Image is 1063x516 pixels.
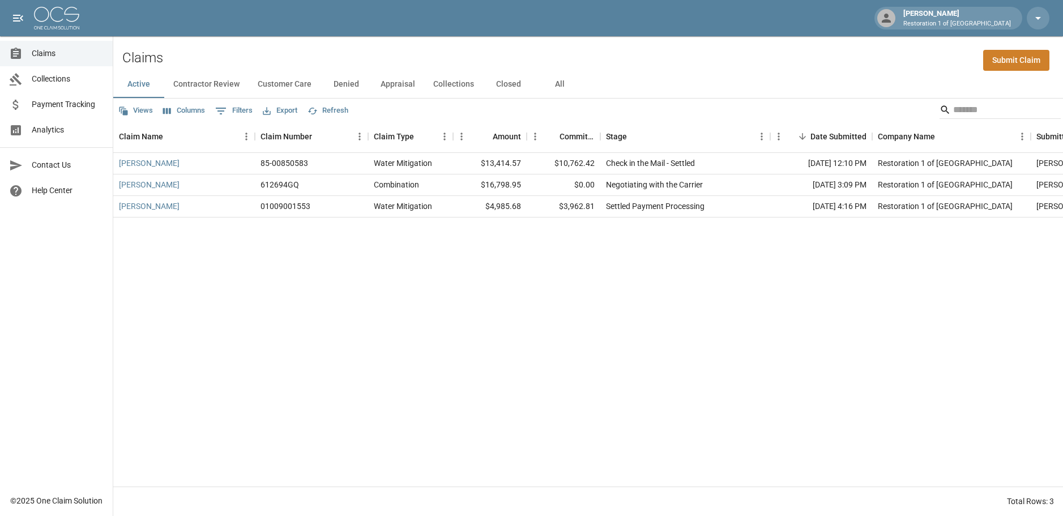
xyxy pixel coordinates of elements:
button: Refresh [305,102,351,120]
button: Sort [312,129,328,144]
div: [DATE] 12:10 PM [770,153,872,174]
button: Menu [770,128,787,145]
span: Contact Us [32,159,104,171]
button: open drawer [7,7,29,29]
span: Analytics [32,124,104,136]
div: Water Mitigation [374,157,432,169]
div: $10,762.42 [527,153,600,174]
button: Sort [477,129,493,144]
div: [DATE] 4:16 PM [770,196,872,218]
button: Menu [351,128,368,145]
div: Date Submitted [770,121,872,152]
div: Search [940,101,1061,121]
button: Menu [1014,128,1031,145]
div: 01009001553 [261,201,310,212]
button: Menu [238,128,255,145]
button: Sort [795,129,810,144]
div: Combination [374,179,419,190]
div: 85-00850583 [261,157,308,169]
div: 612694GQ [261,179,299,190]
button: Show filters [212,102,255,120]
div: Check in the Mail - Settled [606,157,695,169]
button: All [534,71,585,98]
div: Amount [453,121,527,152]
div: Restoration 1 of Grand Rapids [878,157,1013,169]
div: © 2025 One Claim Solution [10,495,103,506]
div: Settled Payment Processing [606,201,705,212]
div: Amount [493,121,521,152]
div: dynamic tabs [113,71,1063,98]
span: Collections [32,73,104,85]
div: Stage [606,121,627,152]
p: Restoration 1 of [GEOGRAPHIC_DATA] [903,19,1011,29]
div: Restoration 1 of Grand Rapids [878,201,1013,212]
button: Menu [527,128,544,145]
div: Stage [600,121,770,152]
a: [PERSON_NAME] [119,157,180,169]
div: [PERSON_NAME] [899,8,1015,28]
a: [PERSON_NAME] [119,179,180,190]
div: Claim Type [374,121,414,152]
div: $13,414.57 [453,153,527,174]
div: Negotiating with the Carrier [606,179,703,190]
button: Denied [321,71,372,98]
span: Claims [32,48,104,59]
div: $16,798.95 [453,174,527,196]
img: ocs-logo-white-transparent.png [34,7,79,29]
div: Total Rows: 3 [1007,496,1054,507]
div: Water Mitigation [374,201,432,212]
a: Submit Claim [983,50,1049,71]
span: Help Center [32,185,104,197]
div: Committed Amount [560,121,595,152]
button: Collections [424,71,483,98]
div: $0.00 [527,174,600,196]
button: Sort [627,129,643,144]
div: Company Name [872,121,1031,152]
div: [DATE] 3:09 PM [770,174,872,196]
div: $4,985.68 [453,196,527,218]
div: Claim Name [119,121,163,152]
button: Menu [753,128,770,145]
span: Payment Tracking [32,99,104,110]
button: Menu [436,128,453,145]
div: Claim Type [368,121,453,152]
button: Closed [483,71,534,98]
div: Claim Number [261,121,312,152]
div: Company Name [878,121,935,152]
div: Date Submitted [810,121,866,152]
button: Select columns [160,102,208,120]
div: Restoration 1 of Grand Rapids [878,179,1013,190]
button: Sort [935,129,951,144]
button: Contractor Review [164,71,249,98]
button: Sort [544,129,560,144]
div: $3,962.81 [527,196,600,218]
button: Active [113,71,164,98]
button: Views [116,102,156,120]
button: Sort [163,129,179,144]
a: [PERSON_NAME] [119,201,180,212]
button: Customer Care [249,71,321,98]
div: Committed Amount [527,121,600,152]
button: Export [260,102,300,120]
button: Menu [453,128,470,145]
div: Claim Number [255,121,368,152]
h2: Claims [122,50,163,66]
button: Sort [414,129,430,144]
div: Claim Name [113,121,255,152]
button: Appraisal [372,71,424,98]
